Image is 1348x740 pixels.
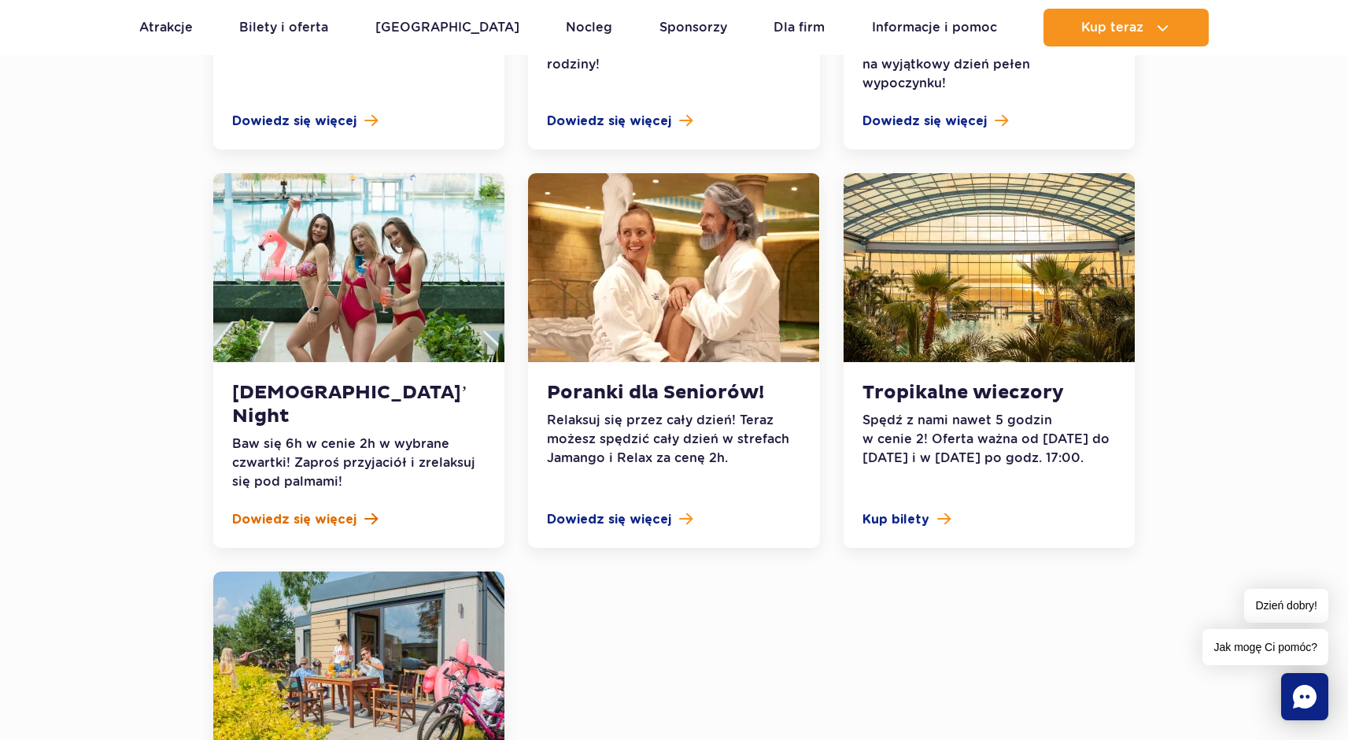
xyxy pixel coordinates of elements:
[232,510,486,529] a: Dowiedz się więcej
[862,381,1116,405] h3: Tropikalne wieczory
[1244,589,1328,623] span: Dzień dobry!
[862,510,929,529] span: Kup bilety
[547,112,671,131] span: Dowiedz się więcej
[862,411,1116,468] p: Spędź z nami nawet 5 godzin w cenie 2! Oferta ważna od [DATE] do [DATE] i w [DATE] po godz. 17:00.
[232,112,356,131] span: Dowiedz się więcej
[239,9,328,46] a: Bilety i oferta
[547,510,800,529] a: Dowiedz się więcej
[659,9,727,46] a: Sponsorzy
[862,112,987,131] span: Dowiedz się więcej
[232,435,486,491] p: Baw się 6h w cenie 2h w wybrane czwartki! Zaproś przyjaciół i zrelaksuj się pod palmami!
[232,112,486,131] a: Dowiedz się więcej
[528,173,819,362] img: Poranki dla Seniorów!
[566,9,612,46] a: Nocleg
[844,173,1135,362] img: Tropikalne wieczory
[547,411,800,468] p: Relaksuj się przez cały dzień! Teraz możesz spędzić cały dzień w strefach Jamango i Relax za cenę...
[375,9,519,46] a: [GEOGRAPHIC_DATA]
[862,112,1116,131] a: Dowiedz się więcej
[213,173,504,362] img: Ladies’ Night
[139,9,193,46] a: Atrakcje
[774,9,825,46] a: Dla firm
[547,510,671,529] span: Dowiedz się więcej
[547,381,800,405] h3: Poranki dla Seniorów!
[1281,673,1328,720] div: Chat
[547,112,800,131] a: Dowiedz się więcej
[862,510,1116,529] a: Kup bilety
[1202,629,1328,665] span: Jak mogę Ci pomóc?
[1081,20,1143,35] span: Kup teraz
[1043,9,1209,46] button: Kup teraz
[232,510,356,529] span: Dowiedz się więcej
[872,9,997,46] a: Informacje i pomoc
[232,381,486,428] h3: [DEMOGRAPHIC_DATA]’ Night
